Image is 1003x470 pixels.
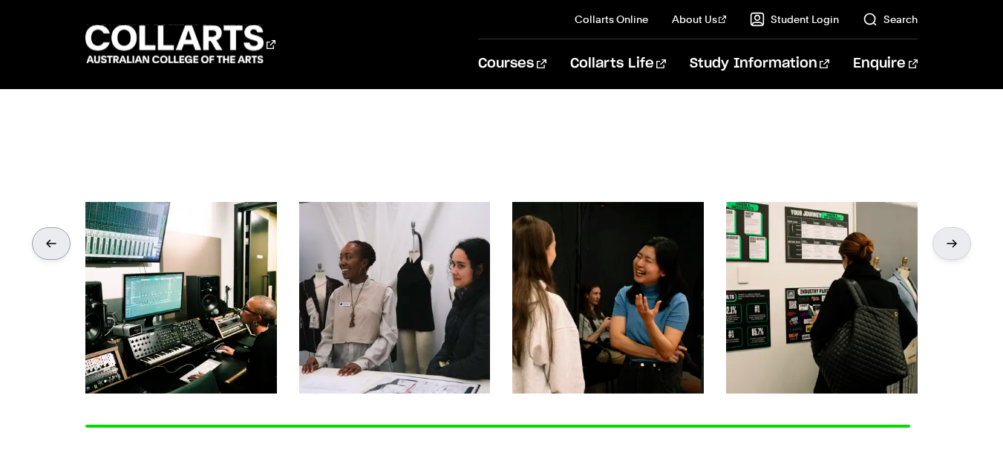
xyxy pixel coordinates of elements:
a: Collarts Online [575,12,648,27]
div: Go to homepage [85,23,275,65]
a: About Us [672,12,727,27]
a: Enquire [853,39,918,88]
a: Collarts Life [570,39,666,88]
a: Search [863,12,918,27]
a: Student Login [750,12,839,27]
a: Study Information [690,39,829,88]
a: Courses [478,39,546,88]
